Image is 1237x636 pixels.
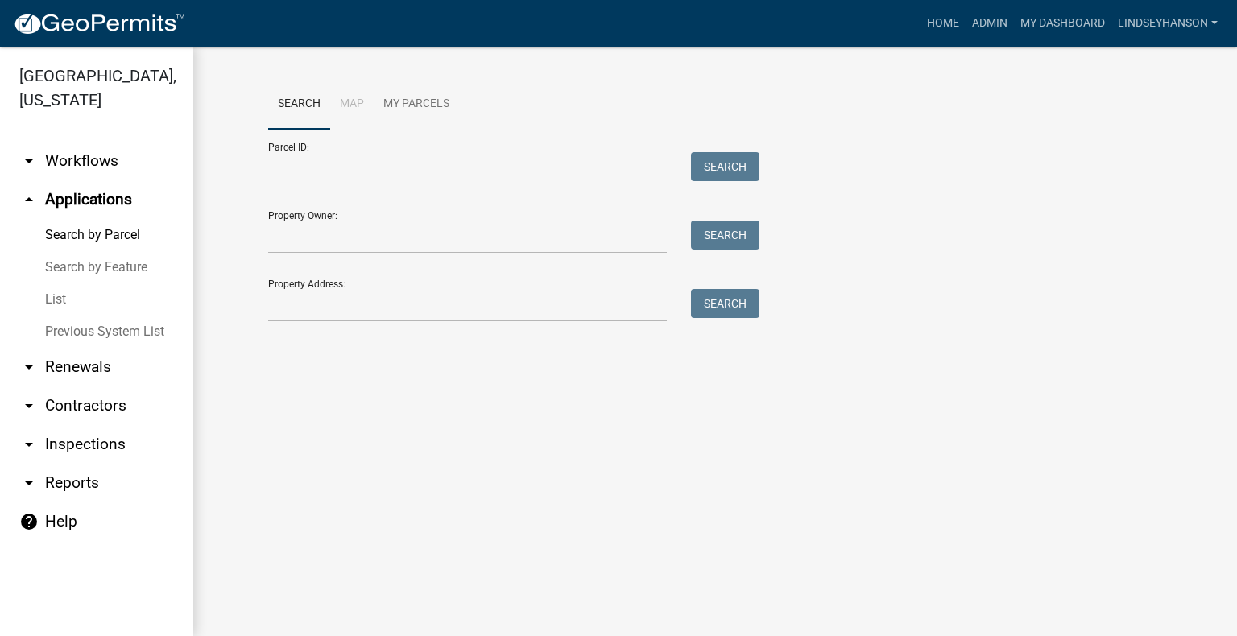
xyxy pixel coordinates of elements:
i: arrow_drop_down [19,357,39,377]
i: arrow_drop_down [19,435,39,454]
i: arrow_drop_down [19,473,39,493]
a: Lindseyhanson [1111,8,1224,39]
a: My Parcels [374,79,459,130]
button: Search [691,221,759,250]
a: Home [921,8,966,39]
i: arrow_drop_up [19,190,39,209]
button: Search [691,152,759,181]
a: My Dashboard [1014,8,1111,39]
a: Search [268,79,330,130]
button: Search [691,289,759,318]
i: arrow_drop_down [19,396,39,415]
i: arrow_drop_down [19,151,39,171]
a: Admin [966,8,1014,39]
i: help [19,512,39,531]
